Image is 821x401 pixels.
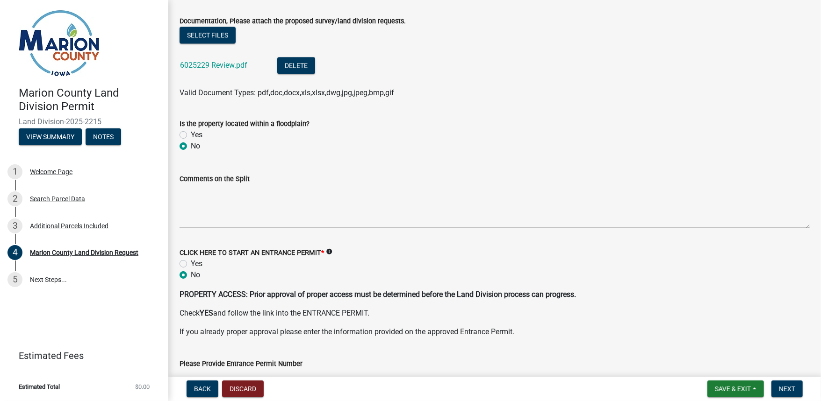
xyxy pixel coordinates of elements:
[86,128,121,145] button: Notes
[180,290,576,299] strong: PROPERTY ACCESS: Prior approval of proper access must be determined before the Land Division proc...
[707,380,764,397] button: Save & Exit
[191,141,200,152] label: No
[7,191,22,206] div: 2
[7,346,153,365] a: Estimated Fees
[180,88,394,97] span: Valid Document Types: pdf,doc,docx,xls,xlsx,dwg,jpg,jpeg,bmp,gif
[277,57,315,74] button: Delete
[779,385,795,393] span: Next
[180,326,810,338] p: If you already proper approval please enter the information provided on the approved Entrance Per...
[180,61,247,70] a: 6025229 Review.pdf
[19,10,100,77] img: Marion County, Iowa
[7,272,22,287] div: 5
[191,258,202,269] label: Yes
[194,385,211,393] span: Back
[180,250,324,256] label: CLICK HERE TO START AN ENTRANCE PERMIT
[326,248,332,255] i: info
[19,134,82,141] wm-modal-confirm: Summary
[191,129,202,141] label: Yes
[187,380,218,397] button: Back
[277,62,315,70] wm-modal-confirm: Delete Document
[180,121,310,127] label: Is the property located within a floodplain?
[180,27,236,43] button: Select files
[222,380,264,397] button: Discard
[19,86,161,113] h4: Marion County Land Division Permit
[180,18,406,25] label: Documentation, Please attach the proposed survey/land division requests.
[135,384,150,390] span: $0.00
[7,218,22,233] div: 3
[86,134,121,141] wm-modal-confirm: Notes
[19,384,60,390] span: Estimated Total
[7,164,22,179] div: 1
[30,169,72,175] div: Welcome Page
[19,128,82,145] button: View Summary
[30,196,85,202] div: Search Parcel Data
[19,117,150,126] span: Land Division-2025-2215
[771,380,803,397] button: Next
[180,308,810,319] p: Check and follow the link into the ENTRANCE PERMIT.
[30,249,138,256] div: Marion County Land Division Request
[30,223,108,229] div: Additional Parcels Included
[200,309,213,317] strong: YES
[180,176,250,183] label: Comments on the Split
[7,245,22,260] div: 4
[715,385,751,393] span: Save & Exit
[191,269,200,281] label: No
[180,361,302,367] label: Please Provide Entrance Permit Number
